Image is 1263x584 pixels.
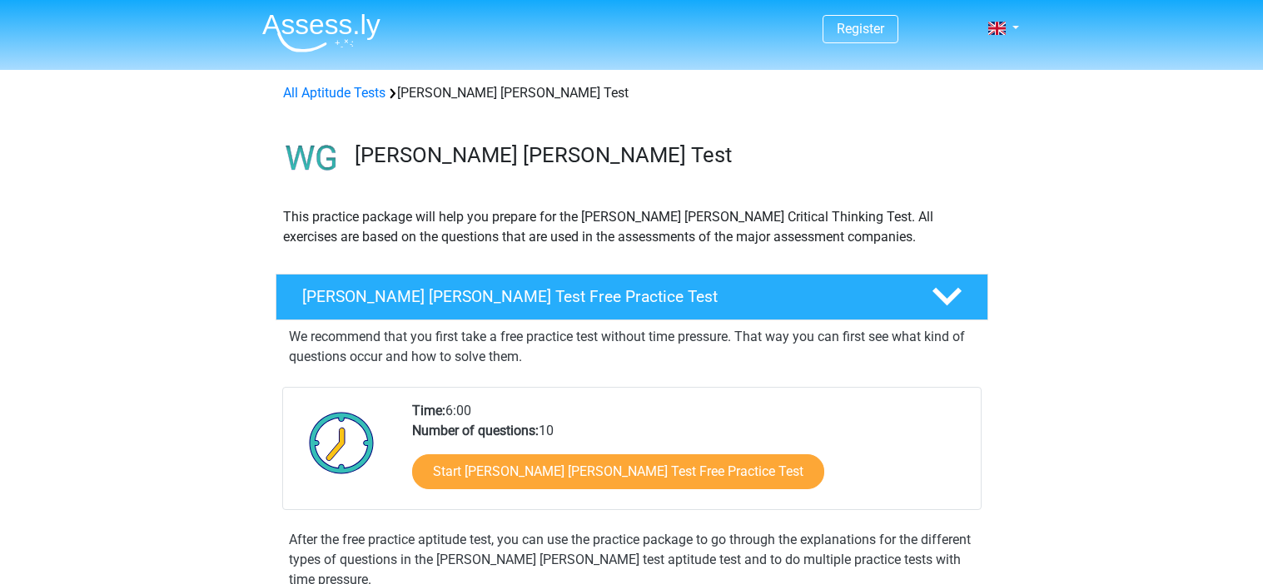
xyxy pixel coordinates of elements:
[276,83,987,103] div: [PERSON_NAME] [PERSON_NAME] Test
[302,287,905,306] h4: [PERSON_NAME] [PERSON_NAME] Test Free Practice Test
[412,403,445,418] b: Time:
[412,423,539,438] b: Number of questions:
[269,274,995,320] a: [PERSON_NAME] [PERSON_NAME] Test Free Practice Test
[412,454,824,489] a: Start [PERSON_NAME] [PERSON_NAME] Test Free Practice Test
[276,123,347,194] img: watson glaser test
[837,21,884,37] a: Register
[300,401,384,484] img: Clock
[283,85,385,101] a: All Aptitude Tests
[262,13,380,52] img: Assessly
[283,207,981,247] p: This practice package will help you prepare for the [PERSON_NAME] [PERSON_NAME] Critical Thinking...
[355,142,975,168] h3: [PERSON_NAME] [PERSON_NAME] Test
[289,327,975,367] p: We recommend that you first take a free practice test without time pressure. That way you can fir...
[400,401,980,509] div: 6:00 10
